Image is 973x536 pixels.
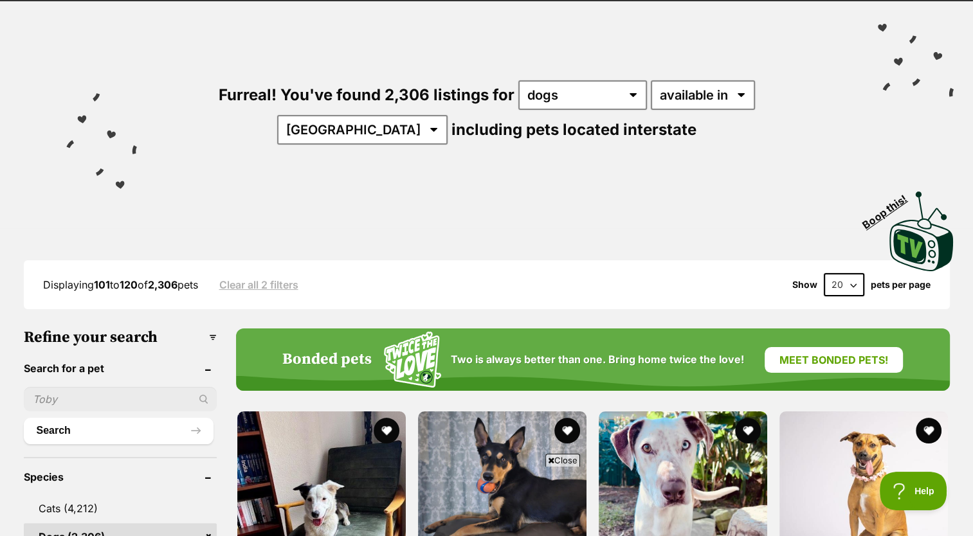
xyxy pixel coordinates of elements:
button: Search [24,418,214,443]
strong: 120 [120,278,138,291]
button: favourite [374,418,399,443]
header: Species [24,471,217,483]
label: pets per page [871,280,931,290]
span: Show [792,280,817,290]
span: including pets located interstate [451,120,696,139]
button: favourite [554,418,580,443]
input: Toby [24,387,217,411]
a: Meet bonded pets! [765,347,903,373]
iframe: Advertisement [253,472,721,530]
img: Squiggle [384,332,441,388]
span: Close [545,454,580,467]
span: Boop this! [860,184,920,231]
a: Clear all 2 filters [219,279,298,290]
span: Displaying to of pets [43,278,198,291]
button: favourite [916,418,942,443]
strong: 101 [94,278,110,291]
button: favourite [735,418,761,443]
span: Two is always better than one. Bring home twice the love! [451,353,744,366]
h4: Bonded pets [282,351,372,369]
a: Cats (4,212) [24,495,217,522]
iframe: Help Scout Beacon - Open [880,472,947,510]
img: PetRescue TV logo [889,192,954,271]
header: Search for a pet [24,362,217,374]
strong: 2,306 [148,278,177,291]
span: Furreal! You've found 2,306 listings for [219,85,514,104]
a: Boop this! [889,180,954,274]
h3: Refine your search [24,328,217,346]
